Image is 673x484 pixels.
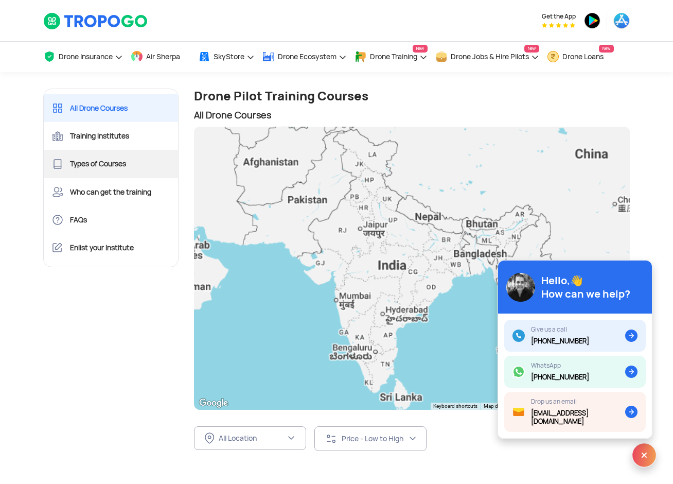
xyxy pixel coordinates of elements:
[194,109,271,121] span: All Drone Courses
[287,434,295,442] img: ic_chevron_down.svg
[625,406,637,418] img: ic_arrow.svg
[504,320,646,352] a: Give us a call[PHONE_NUMBER]
[197,396,231,410] img: Google
[219,434,257,443] span: All Location
[70,243,134,252] span: Enlist your Institute
[146,52,180,61] span: Air Sherpa
[613,12,630,29] img: ic_appstore.png
[194,426,306,450] button: All Location
[451,52,529,61] span: Drone Jobs & Hire Pilots
[541,274,583,287] span: Hello,👋
[205,433,215,444] img: ic_location_inActive.svg
[512,406,525,418] img: ic_mail.svg
[70,187,151,197] span: Who can get the training
[531,361,561,370] span: WhatsApp
[214,52,244,61] span: SkyStore
[528,46,536,51] span: New
[584,12,600,29] img: ic_playstore.png
[44,234,178,262] a: Enlist your Institute
[194,88,368,104] span: Drone Pilot Training Courses
[541,287,630,301] span: How can we help?
[603,46,610,51] span: New
[625,366,637,378] img: ic_arrow.svg
[70,131,129,141] span: Training Institutes
[278,52,336,61] span: Drone Ecosystem
[632,443,657,468] img: ic_x.svg
[433,403,477,409] span: Keyboard shortcuts
[435,42,539,72] a: Drone Jobs & Hire PilotsNew
[355,42,428,72] a: Drone TrainingNew
[44,150,178,178] a: Types of Courses
[197,396,231,410] a: Open this area in Google Maps (opens a new window)
[531,325,567,334] span: Give us a call
[506,273,535,302] img: img_avatar@2x.png
[44,122,178,150] a: Training Institutes
[562,52,604,61] span: Drone Loans
[416,46,424,51] span: New
[70,159,126,168] span: Types of Courses
[44,206,178,234] a: FAQs
[70,103,128,113] span: All Drone Courses
[542,12,576,21] span: Get the App
[625,330,637,342] img: ic_arrow.svg
[43,12,149,30] img: TropoGo Logo
[314,426,427,451] button: Price - Low to High
[531,337,589,345] span: [PHONE_NUMBER]
[43,42,123,72] a: Drone Insurance
[531,409,589,426] span: [EMAIL_ADDRESS][DOMAIN_NAME]
[484,403,606,409] span: Map data ©2025 Google, Mapa GISrael, TMap Mobility
[542,23,575,28] img: App Raking
[70,215,87,224] span: FAQs
[262,42,347,72] a: Drone Ecosystem
[504,392,646,432] a: Drop us an email[EMAIL_ADDRESS][DOMAIN_NAME]
[504,356,646,388] a: WhatsApp[PHONE_NUMBER]
[59,52,113,61] span: Drone Insurance
[131,42,190,72] a: Air Sherpa
[342,434,403,443] span: Price - Low to High
[370,52,417,61] span: Drone Training
[512,330,525,342] img: ic_call.svg
[433,403,477,410] button: Keyboard shortcuts
[531,373,589,382] span: [PHONE_NUMBER]
[512,366,525,378] img: ic_whatsapp.svg
[44,178,178,206] a: Who can get the training
[547,42,614,72] a: Drone LoansNew
[198,42,255,72] a: SkyStore
[44,94,178,122] a: All Drone Courses
[531,397,577,406] span: Drop us an email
